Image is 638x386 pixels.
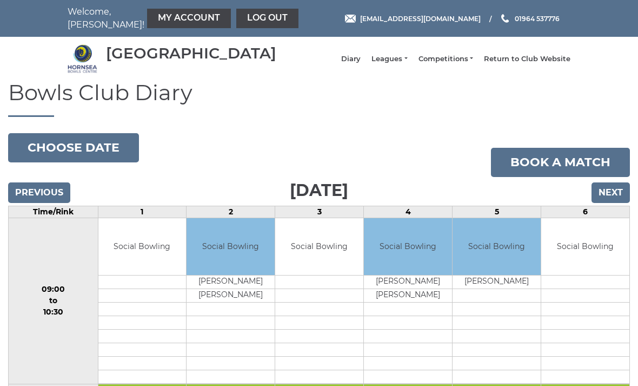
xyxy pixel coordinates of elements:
input: Previous [8,182,70,203]
td: Social Bowling [275,218,363,275]
td: Social Bowling [98,218,187,275]
td: 1 [98,206,187,218]
td: 2 [187,206,275,218]
img: Hornsea Bowls Centre [68,44,97,74]
td: Social Bowling [187,218,275,275]
a: Log out [236,9,298,28]
img: Phone us [501,14,509,23]
h1: Bowls Club Diary [8,81,630,117]
td: [PERSON_NAME] [187,275,275,289]
input: Next [592,182,630,203]
a: My Account [147,9,231,28]
td: [PERSON_NAME] [364,289,452,302]
td: [PERSON_NAME] [187,289,275,302]
td: 6 [541,206,630,218]
a: Diary [341,54,361,64]
a: Leagues [371,54,407,64]
img: Email [345,15,356,23]
td: 4 [364,206,453,218]
td: Time/Rink [9,206,98,218]
span: [EMAIL_ADDRESS][DOMAIN_NAME] [360,14,481,22]
a: Phone us 01964 537776 [500,14,560,24]
div: [GEOGRAPHIC_DATA] [106,45,276,62]
span: 01964 537776 [515,14,560,22]
td: [PERSON_NAME] [453,275,541,289]
td: Social Bowling [364,218,452,275]
a: Email [EMAIL_ADDRESS][DOMAIN_NAME] [345,14,481,24]
td: 09:00 to 10:30 [9,218,98,384]
td: 5 [453,206,541,218]
a: Book a match [491,148,630,177]
a: Return to Club Website [484,54,570,64]
td: 3 [275,206,364,218]
button: Choose date [8,133,139,162]
td: Social Bowling [453,218,541,275]
a: Competitions [418,54,473,64]
nav: Welcome, [PERSON_NAME]! [68,5,268,31]
td: Social Bowling [541,218,629,275]
td: [PERSON_NAME] [364,275,452,289]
